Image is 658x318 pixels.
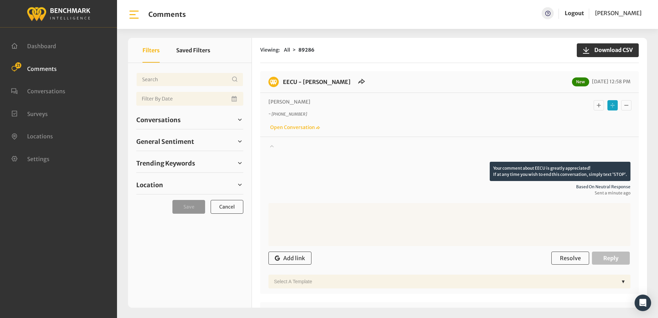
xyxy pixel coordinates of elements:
[11,132,53,139] a: Locations
[268,112,307,117] i: ~ [PHONE_NUMBER]
[595,7,641,19] a: [PERSON_NAME]
[136,115,243,125] a: Conversations
[27,88,65,95] span: Conversations
[27,110,48,117] span: Surveys
[136,180,163,190] span: Location
[11,110,48,117] a: Surveys
[490,162,630,181] p: Your comment about EECU is greatly appreciated! If at any time you wish to end this conversation,...
[11,87,65,94] a: Conversations
[136,73,243,86] input: Username
[27,65,57,72] span: Comments
[176,38,210,63] button: Saved Filters
[268,184,630,190] span: Based on neutral response
[565,10,584,17] a: Logout
[27,43,56,50] span: Dashboard
[279,77,355,87] h6: EECU - Selma Branch
[11,155,50,162] a: Settings
[298,47,315,53] strong: 89286
[577,43,639,57] button: Download CSV
[136,136,243,147] a: General Sentiment
[268,124,320,130] a: Open Conversation
[590,46,633,54] span: Download CSV
[211,200,243,214] button: Cancel
[136,180,243,190] a: Location
[26,5,91,22] img: benchmark
[27,155,50,162] span: Settings
[11,42,56,49] a: Dashboard
[148,10,186,19] h1: Comments
[283,78,351,85] a: EECU - [PERSON_NAME]
[128,9,140,21] img: bar
[618,275,628,288] div: ▼
[590,78,630,85] span: [DATE] 12:58 PM
[560,255,581,262] span: Resolve
[136,159,195,168] span: Trending Keywords
[260,46,280,54] span: Viewing:
[270,275,618,288] div: Select a Template
[635,295,651,311] div: Open Intercom Messenger
[268,98,540,106] p: [PERSON_NAME]
[27,133,53,140] span: Locations
[15,62,21,68] span: 21
[230,92,239,106] button: Open Calendar
[136,137,194,146] span: General Sentiment
[284,47,290,53] span: All
[279,308,367,318] h6: EECU - Clovis Old Town
[565,7,584,19] a: Logout
[11,65,57,72] a: Comments 21
[551,252,589,265] button: Resolve
[268,252,311,265] button: Add link
[136,158,243,168] a: Trending Keywords
[142,38,160,63] button: Filters
[136,115,181,125] span: Conversations
[268,77,279,87] img: benchmark
[595,10,641,17] span: [PERSON_NAME]
[268,190,630,196] span: Sent a minute ago
[572,77,589,86] span: New
[592,98,633,112] div: Basic example
[136,92,243,106] input: Date range input field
